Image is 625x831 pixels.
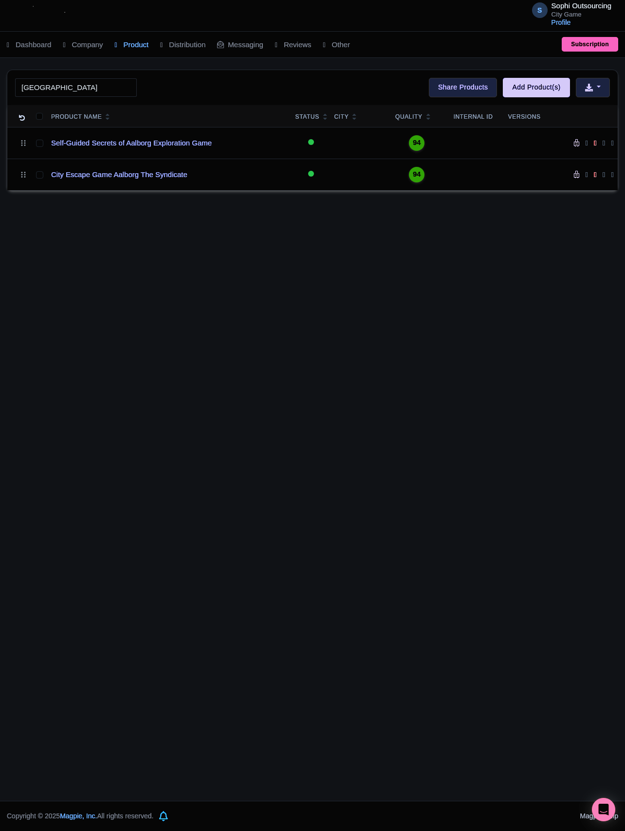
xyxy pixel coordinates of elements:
div: Status [295,112,319,121]
a: Add Product(s) [503,78,570,97]
a: Distribution [160,32,205,58]
div: Open Intercom Messenger [592,798,615,821]
input: Search product name, city, or interal id [15,78,137,97]
span: Sophi Outsourcing [551,1,611,10]
a: Self-Guided Secrets of Aalborg Exploration Game [51,138,212,149]
th: Internal ID [442,105,504,127]
div: Quality [395,112,423,121]
a: 94 [395,167,438,182]
a: Other [323,32,350,58]
span: S [532,2,548,18]
a: Dashboard [7,32,51,58]
a: Company [63,32,103,58]
span: 94 [413,138,421,148]
span: 94 [413,169,421,180]
div: Copyright © 2025 All rights reserved. [1,811,159,821]
a: Reviews [275,32,312,58]
a: Product [115,32,149,58]
img: logo-ab69f6fb50320c5b225c76a69d11143b.png [9,5,84,26]
small: City Game [551,11,611,18]
div: Active [306,167,316,181]
a: Subscription [562,37,618,52]
a: 94 [395,135,438,151]
a: Magpie Help [580,812,618,820]
div: Product Name [51,112,102,121]
a: Share Products [429,78,497,97]
th: Versions [504,105,545,127]
span: Magpie, Inc. [60,812,97,820]
a: City Escape Game Aalborg The Syndicate [51,169,187,181]
a: Messaging [217,32,263,58]
a: S Sophi Outsourcing City Game [526,2,611,18]
div: City [334,112,349,121]
a: Profile [551,18,571,26]
div: Active [306,136,316,150]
